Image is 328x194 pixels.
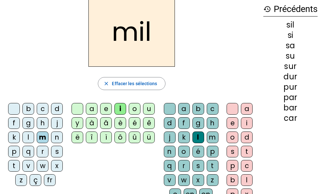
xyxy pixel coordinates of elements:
mat-icon: close [103,81,109,86]
div: x [51,160,63,172]
div: â [100,117,112,129]
div: d [164,117,176,129]
div: p [227,160,238,172]
div: pur [263,83,318,91]
div: si [263,31,318,39]
div: n [51,131,63,143]
div: l [22,131,34,143]
div: r [37,146,48,157]
div: d [241,131,253,143]
div: su [263,52,318,60]
div: f [178,117,190,129]
div: s [51,146,63,157]
div: j [164,131,176,143]
div: w [178,174,190,186]
div: e [100,103,112,115]
div: c [37,103,48,115]
div: û [129,131,140,143]
div: p [207,146,218,157]
div: b [227,174,238,186]
div: c [241,160,253,172]
div: ô [114,131,126,143]
div: k [8,131,20,143]
div: c [207,103,218,115]
mat-icon: history [263,5,271,13]
div: y [72,117,83,129]
div: é [192,146,204,157]
div: q [22,146,34,157]
div: n [164,146,176,157]
div: t [207,160,218,172]
div: dur [263,73,318,81]
div: z [207,174,218,186]
div: î [86,131,98,143]
div: j [51,117,63,129]
div: l [192,131,204,143]
div: a [178,103,190,115]
div: ü [143,131,155,143]
div: e [227,117,238,129]
div: i [114,103,126,115]
div: par [263,94,318,101]
div: sur [263,63,318,70]
div: w [37,160,48,172]
div: car [263,114,318,122]
div: é [129,117,140,129]
div: q [164,160,176,172]
h3: Précédents [263,2,318,17]
div: z [15,174,27,186]
div: f [8,117,20,129]
div: r [178,160,190,172]
div: h [207,117,218,129]
div: è [114,117,126,129]
div: o [178,146,190,157]
div: p [8,146,20,157]
div: t [241,146,253,157]
div: s [192,160,204,172]
div: fr [44,174,56,186]
div: à [86,117,98,129]
div: k [178,131,190,143]
div: s [227,146,238,157]
div: ï [100,131,112,143]
div: sil [263,21,318,29]
div: m [207,131,218,143]
div: a [241,103,253,115]
div: a [86,103,98,115]
div: o [129,103,140,115]
div: g [192,117,204,129]
div: v [22,160,34,172]
div: i [241,117,253,129]
div: b [192,103,204,115]
div: d [51,103,63,115]
div: l [241,174,253,186]
div: v [164,174,176,186]
div: g [22,117,34,129]
div: ç [30,174,41,186]
div: bar [263,104,318,112]
div: ë [72,131,83,143]
div: h [37,117,48,129]
div: sa [263,42,318,50]
div: u [143,103,155,115]
div: t [8,160,20,172]
div: b [22,103,34,115]
button: Effacer les sélections [98,77,165,90]
div: o [227,131,238,143]
div: x [192,174,204,186]
div: m [37,131,48,143]
span: Effacer les sélections [112,80,157,87]
div: ê [143,117,155,129]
